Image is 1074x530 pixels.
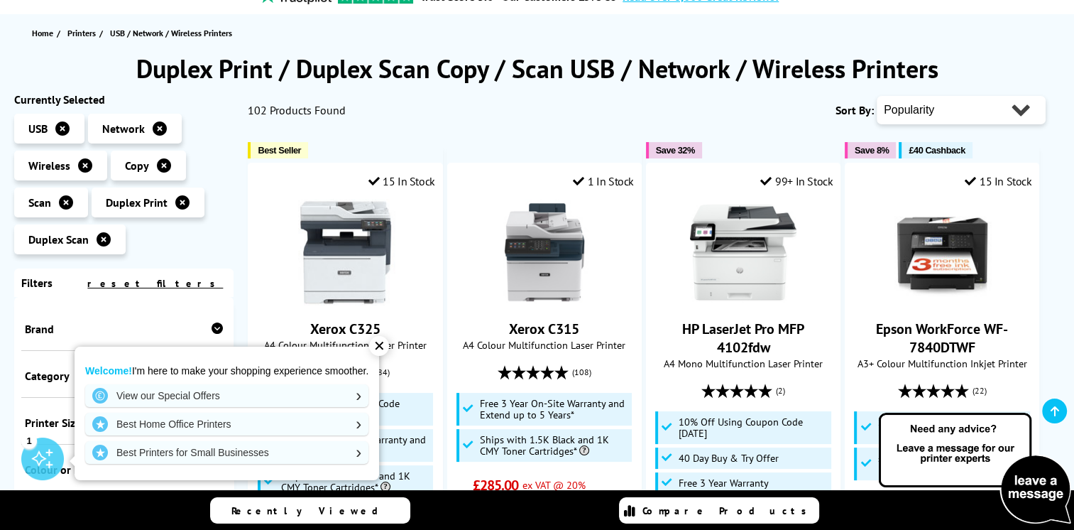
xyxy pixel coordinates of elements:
img: HP LaserJet Pro MFP 4102fdw [690,199,796,305]
span: Save 32% [656,145,695,156]
a: HP LaserJet Pro MFP 4102fdw [690,294,796,308]
a: Compare Products [619,497,819,524]
a: Xerox C315 [509,320,579,338]
span: Ships with 1.5K Black and 1K CMY Toner Cartridges* [281,470,429,493]
span: Printers [67,26,96,40]
p: I'm here to make your shopping experience smoother. [85,364,368,377]
a: Home [32,26,57,40]
span: Filters [21,276,53,290]
a: Best Printers for Small Businesses [85,441,368,464]
button: £40 Cashback [899,142,972,158]
button: Save 32% [646,142,702,158]
a: Recently Viewed [210,497,410,524]
a: Xerox C325 [310,320,380,338]
span: £285.00 [473,476,519,494]
span: A4 Colour Multifunction Laser Printer [455,338,634,352]
span: (2) [776,377,785,404]
strong: Welcome! [85,365,132,377]
span: Free 3 Year On-Site Warranty and Extend up to 5 Years* [480,398,628,421]
div: Brand [25,322,223,336]
img: Xerox C315 [491,199,598,305]
div: 15 In Stock [368,174,435,188]
span: Network [102,121,145,136]
span: Ships with 1.5K Black and 1K CMY Toner Cartridges* [480,434,628,457]
span: USB [28,121,48,136]
span: Copy [125,158,149,173]
div: 15 In Stock [965,174,1031,188]
span: 102 Products Found [248,103,346,117]
span: (108) [572,359,591,386]
span: A4 Mono Multifunction Laser Printer [654,357,833,370]
div: 99+ In Stock [760,174,833,188]
span: A3+ Colour Multifunction Inkjet Printer [853,357,1031,370]
a: Xerox C315 [491,294,598,308]
span: Scan [28,195,51,210]
a: Epson WorkForce WF-7840DTWF [876,320,1008,357]
span: Sort By: [835,103,874,117]
span: Wireless [28,158,70,173]
button: Best Seller [248,142,308,158]
div: Category [25,369,223,383]
div: Printer Size [25,416,223,430]
span: 40 Day Buy & Try Offer [679,453,779,464]
span: (22) [972,377,987,404]
a: Best Home Office Printers [85,413,368,436]
a: Printers [67,26,99,40]
img: Xerox C325 [292,199,399,305]
span: Duplex Scan [28,232,89,247]
span: £40 Cashback [909,145,965,156]
button: Save 8% [845,142,896,158]
h1: Duplex Print / Duplex Scan Copy / Scan USB / Network / Wireless Printers [14,52,1060,85]
img: Epson WorkForce WF-7840DTWF [889,199,995,305]
a: reset filters [87,277,223,290]
div: 1 In Stock [573,174,634,188]
a: Xerox C325 [292,294,399,308]
span: Best Seller [258,145,301,156]
span: USB / Network / Wireless Printers [110,28,232,38]
a: HP LaserJet Pro MFP 4102fdw [682,320,804,357]
a: View our Special Offers [85,384,368,407]
span: ex VAT @ 20% [522,478,585,492]
span: 10% Off Using Coupon Code [DATE] [679,416,827,439]
span: Compare Products [642,504,814,517]
a: Epson WorkForce WF-7840DTWF [889,294,995,308]
span: A4 Colour Multifunction Laser Printer [256,338,434,352]
span: Save 8% [855,145,889,156]
span: Duplex Print [106,195,168,210]
img: Open Live Chat window [875,411,1074,527]
div: 1 [21,433,37,448]
span: Recently Viewed [231,504,393,517]
span: (84) [376,359,390,386]
span: Free 3 Year Warranty [679,477,769,489]
div: ✕ [369,336,389,356]
div: Currently Selected [14,92,234,107]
